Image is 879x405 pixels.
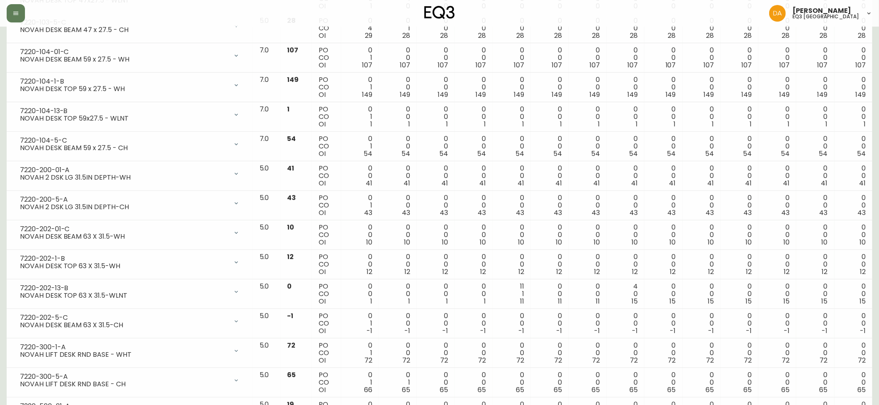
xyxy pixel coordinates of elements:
div: 7220-202-13-B [20,284,228,292]
span: OI [319,31,326,40]
span: 10 [594,237,600,247]
span: 107 [438,60,448,70]
div: NOVAH LIFT DESK RND BASE - WHT [20,351,228,358]
span: 107 [362,60,372,70]
span: OI [319,149,326,158]
div: PO CO [319,47,334,69]
div: 0 0 [765,224,790,246]
div: 0 0 [689,76,714,99]
td: 5.0 [253,250,281,279]
span: 54 [857,149,866,158]
div: 7220-104-1-B [20,78,228,85]
span: 41 [745,178,752,188]
div: 0 0 [386,224,410,246]
div: 0 0 [803,17,827,40]
div: 0 0 [348,224,372,246]
div: 0 0 [423,17,448,40]
span: 149 [779,90,790,99]
span: 149 [400,90,410,99]
span: 149 [855,90,866,99]
div: 0 0 [500,224,524,246]
span: 10 [366,237,372,247]
span: 10 [708,237,714,247]
span: 41 [707,178,714,188]
div: 0 1 [348,135,372,158]
div: 0 0 [348,165,372,187]
div: 0 0 [500,106,524,128]
div: 0 0 [651,194,676,217]
span: 43 [402,208,410,217]
div: PO CO [319,135,334,158]
div: 7220-202-5-CNOVAH DESK BEAM 63 X 31.5-CH [13,312,246,331]
span: 149 [589,90,600,99]
span: 54 [553,149,562,158]
span: 10 [442,237,448,247]
div: 7220-104-5-CNOVAH DESK BEAM 59 x 27.5 - CH [13,135,246,153]
span: 43 [668,208,676,217]
div: 0 0 [423,135,448,158]
span: 43 [516,208,524,217]
div: 0 0 [348,253,372,276]
div: 0 0 [613,224,638,246]
div: 0 0 [841,194,866,217]
span: 28 [478,31,486,40]
div: 0 0 [803,194,827,217]
span: 1 [408,119,410,129]
div: 0 0 [461,224,486,246]
span: 43 [592,208,600,217]
span: 1 [446,119,448,129]
td: 7.0 [253,132,281,161]
span: 149 [362,90,372,99]
div: 0 0 [461,47,486,69]
span: 43 [287,193,296,202]
span: 1 [864,119,866,129]
span: 107 [589,60,600,70]
span: 29 [365,31,372,40]
span: 41 [555,178,562,188]
span: 41 [366,178,372,188]
span: OI [319,60,326,70]
span: 107 [855,60,866,70]
div: 7220-202-1-B [20,255,228,262]
span: 54 [287,134,296,143]
div: 0 0 [841,135,866,158]
div: 0 0 [423,224,448,246]
div: 0 0 [500,194,524,217]
span: 28 [668,31,676,40]
span: [PERSON_NAME] [792,7,851,14]
div: PO CO [319,106,334,128]
div: 0 0 [386,194,410,217]
div: 0 0 [613,17,638,40]
span: 43 [857,208,866,217]
div: 0 0 [461,194,486,217]
div: 0 0 [803,135,827,158]
span: 10 [632,237,638,247]
span: 107 [703,60,714,70]
span: 28 [440,31,448,40]
span: 149 [514,90,524,99]
span: 54 [591,149,600,158]
span: OI [319,90,326,99]
span: 41 [783,178,790,188]
div: 0 0 [461,135,486,158]
div: 7220-202-13-BNOVAH DESK TOP 63 X 31.5-WLNT [13,283,246,301]
span: 107 [287,45,299,55]
div: PO CO [319,165,334,187]
div: 0 0 [765,135,790,158]
div: 7220-300-1-ANOVAH LIFT DESK RND BASE - WHT [13,342,246,360]
div: NOVAH DESK TOP 59 x 27.5 - WH [20,85,228,93]
div: 0 0 [727,47,752,69]
span: 41 [441,178,448,188]
div: 0 0 [651,106,676,128]
div: 0 1 [348,106,372,128]
span: 10 [480,237,486,247]
div: 0 0 [727,17,752,40]
span: 43 [478,208,486,217]
span: 43 [743,208,752,217]
div: 0 0 [689,17,714,40]
span: OI [319,178,326,188]
span: 10 [783,237,790,247]
span: 41 [517,178,524,188]
div: NOVAH DESK TOP 59x27.5 - WLNT [20,115,228,122]
div: 0 0 [765,194,790,217]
